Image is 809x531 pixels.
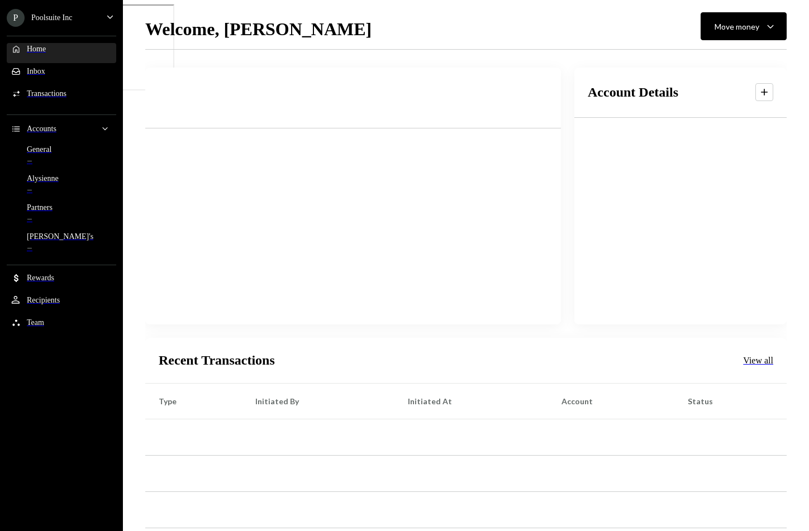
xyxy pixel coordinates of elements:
[7,202,116,229] a: Partners—
[7,272,116,292] a: Rewards
[588,83,678,102] h2: Account Details
[7,65,116,85] a: Inbox
[27,274,54,283] div: Rewards
[27,89,66,98] div: Transactions
[7,43,116,63] a: Home
[27,125,56,133] div: Accounts
[159,351,275,370] h2: Recent Transactions
[7,317,116,337] a: Team
[743,356,773,366] div: View all
[674,383,787,419] th: Status
[7,88,116,108] a: Transactions
[145,18,372,40] h1: Welcome, [PERSON_NAME]
[145,383,242,419] th: Type
[31,13,73,22] div: Poolsuite Inc
[7,231,116,258] a: [PERSON_NAME]'s—
[27,203,53,212] div: Partners
[27,243,93,253] div: —
[27,67,45,76] div: Inbox
[27,318,44,327] div: Team
[7,144,116,171] a: General—
[27,156,51,166] div: —
[548,383,674,419] th: Account
[7,122,116,142] a: Accounts
[7,9,25,27] div: P
[394,383,548,419] th: Initiated At
[701,12,787,40] button: Move money
[242,383,394,419] th: Initiated By
[27,145,51,154] div: General
[27,185,59,195] div: —
[27,296,60,305] div: Recipients
[27,45,46,54] div: Home
[743,355,773,366] a: View all
[27,174,59,183] div: Alysienne
[7,294,116,314] a: Recipients
[27,214,53,224] div: —
[7,173,116,200] a: Alysienne—
[27,232,93,241] div: [PERSON_NAME]'s
[715,21,759,32] div: Move money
